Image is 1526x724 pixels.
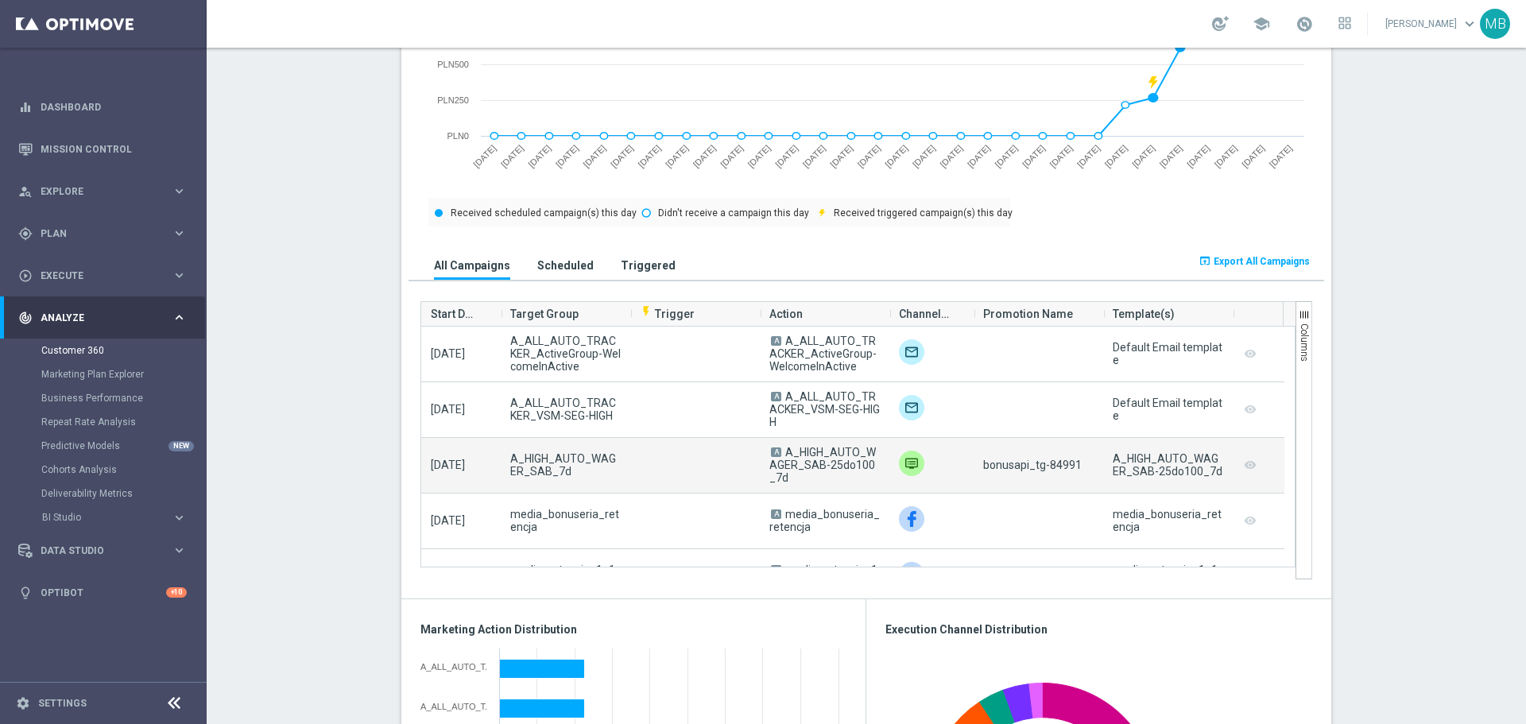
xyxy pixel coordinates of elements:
img: Target group only [899,339,924,365]
span: A_ALL_AUTO_TRACKER_VSM-SEG-HIGH [769,390,880,428]
div: Marketing Plan Explorer [41,362,205,386]
span: A_HIGH_AUTO_WAGER_SAB-25do100_7d [769,446,876,484]
span: Export All Campaigns [1214,256,1310,267]
a: [PERSON_NAME]keyboard_arrow_down [1384,12,1480,36]
button: gps_fixed Plan keyboard_arrow_right [17,227,188,240]
text: [DATE] [828,143,854,169]
div: media_retencja_1_14 [1113,563,1223,589]
text: [DATE] [1021,143,1047,169]
text: [DATE] [1268,143,1294,169]
i: keyboard_arrow_right [172,226,187,241]
text: Didn't receive a campaign this day [658,207,809,219]
div: Default Email template [1113,341,1223,366]
text: [DATE] [1185,143,1211,169]
button: Triggered [617,250,680,280]
text: [DATE] [1240,143,1266,169]
img: Facebook Custom Audience [899,562,924,587]
text: [DATE] [1048,143,1074,169]
span: bonusapi_tg-84991 [983,459,1082,471]
span: A_HIGH_AUTO_WAGER_SAB_7d [510,452,621,478]
div: Business Performance [41,386,205,410]
text: [DATE] [499,143,525,169]
div: Dashboard [18,86,187,128]
text: Received triggered campaign(s) this day [834,207,1013,219]
span: A [771,392,781,401]
i: track_changes [18,311,33,325]
button: lightbulb Optibot +10 [17,587,188,599]
i: keyboard_arrow_right [172,510,187,525]
i: keyboard_arrow_right [172,543,187,558]
a: Settings [38,699,87,708]
span: school [1253,15,1270,33]
button: BI Studio keyboard_arrow_right [41,511,188,524]
a: Deliverability Metrics [41,487,165,500]
div: BI Studio [41,505,205,529]
span: Data Studio [41,546,172,556]
span: [DATE] [431,403,465,416]
div: Explore [18,184,172,199]
span: Trigger [640,308,695,320]
text: [DATE] [554,143,580,169]
text: [DATE] [993,143,1019,169]
span: Analyze [41,313,172,323]
a: Business Performance [41,392,165,405]
i: keyboard_arrow_right [172,268,187,283]
div: Data Studio keyboard_arrow_right [17,544,188,557]
span: media_bonuseria_retencja [510,508,621,533]
div: Predictive Models [41,434,205,458]
text: [DATE] [1130,143,1156,169]
h3: All Campaigns [434,258,510,273]
text: [DATE] [801,143,827,169]
text: [DATE] [911,143,937,169]
text: [DATE] [581,143,607,169]
div: Analyze [18,311,172,325]
span: A_ALL_AUTO_TRACKER_ActiveGroup-WelcomeInActive [510,335,621,373]
text: PLN500 [437,60,469,69]
span: Explore [41,187,172,196]
button: play_circle_outline Execute keyboard_arrow_right [17,269,188,282]
span: A_ALL_AUTO_TRACKER_ActiveGroup-WelcomeInActive [769,335,877,373]
button: Mission Control [17,143,188,156]
text: PLN250 [437,95,469,105]
text: [DATE] [609,143,635,169]
a: Customer 360 [41,344,165,357]
i: open_in_browser [1199,254,1211,267]
text: PLN0 [447,131,469,141]
text: [DATE] [773,143,800,169]
div: Execute [18,269,172,283]
text: [DATE] [471,143,498,169]
i: gps_fixed [18,226,33,241]
span: Execute [41,271,172,281]
div: Cohorts Analysis [41,458,205,482]
span: keyboard_arrow_down [1461,15,1478,33]
h3: Execution Channel Distribution [885,622,1312,637]
text: [DATE] [966,143,992,169]
span: A [771,336,781,346]
img: Facebook Custom Audience [899,506,924,532]
div: Plan [18,226,172,241]
div: Private message [899,451,924,476]
div: MB [1480,9,1510,39]
div: Optibot [18,571,187,614]
div: +10 [166,587,187,598]
text: [DATE] [1158,143,1184,169]
i: flash_on [640,305,653,318]
span: A [771,447,781,457]
text: [DATE] [664,143,690,169]
div: media_bonuseria_retencja [1113,508,1223,533]
a: Predictive Models [41,439,165,452]
button: equalizer Dashboard [17,101,188,114]
div: Repeat Rate Analysis [41,410,205,434]
a: Repeat Rate Analysis [41,416,165,428]
i: equalizer [18,100,33,114]
a: Optibot [41,571,166,614]
div: NEW [168,441,194,451]
span: Channel(s) [899,298,951,330]
span: Promotion Name [983,298,1073,330]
